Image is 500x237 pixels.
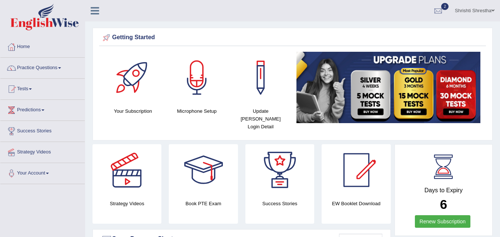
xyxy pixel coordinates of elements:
a: Renew Subscription [415,215,471,228]
a: Success Stories [0,121,85,139]
a: Your Account [0,163,85,182]
h4: Book PTE Exam [169,200,238,207]
h4: Update [PERSON_NAME] Login Detail [232,107,289,131]
a: Strategy Videos [0,142,85,160]
span: 2 [441,3,449,10]
h4: Days to Expiry [403,187,484,194]
a: Home [0,37,85,55]
h4: EW Booklet Download [322,200,390,207]
a: Practice Questions [0,58,85,76]
h4: Strategy Videos [93,200,161,207]
h4: Success Stories [245,200,314,207]
h4: Your Subscription [105,107,161,115]
h4: Microphone Setup [169,107,225,115]
b: 6 [440,197,447,211]
a: Predictions [0,100,85,118]
img: small5.jpg [296,52,481,123]
div: Getting Started [101,32,484,43]
a: Tests [0,79,85,97]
